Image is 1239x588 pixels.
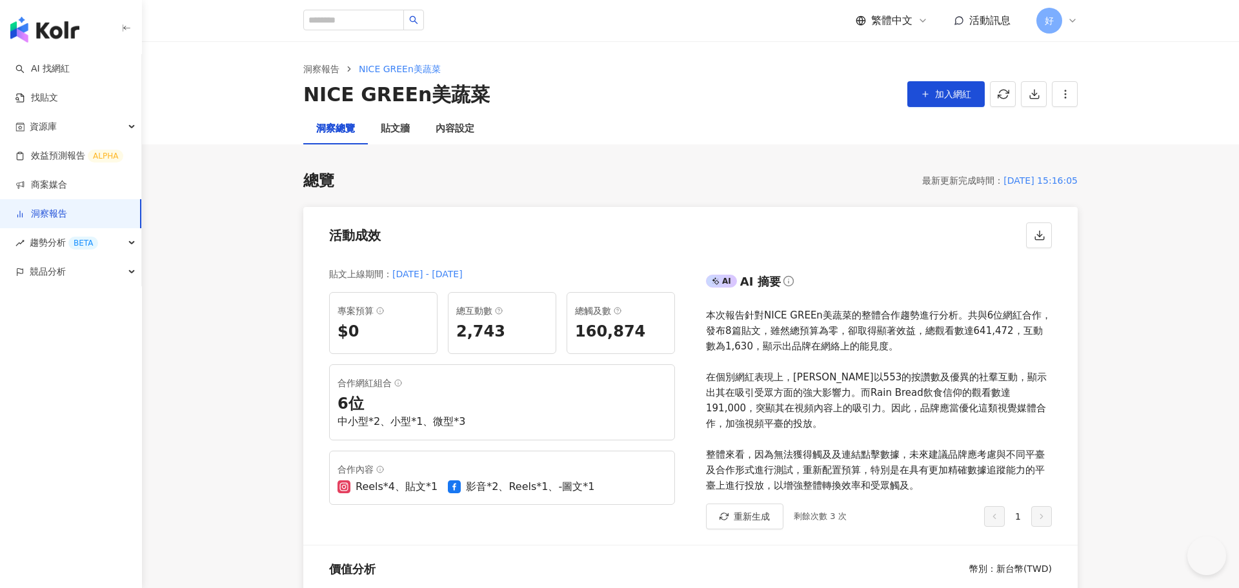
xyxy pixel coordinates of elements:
[15,179,67,191] a: 商案媒合
[871,14,912,28] span: 繁體中文
[575,303,667,318] div: 總觸及數
[15,92,58,104] a: 找貼文
[337,321,429,343] div: $0
[303,170,334,192] div: 總覽
[301,62,342,76] a: 洞察報告
[1003,173,1078,188] div: [DATE] 15:16:05
[329,266,392,282] div: 貼文上線期間 ：
[316,121,355,137] div: 洞察總覽
[575,321,667,343] div: 160,874
[907,81,985,107] button: 加入網紅
[30,257,66,286] span: 競品分析
[706,504,783,529] button: 重新生成
[922,173,1003,188] div: 最新更新完成時間 ：
[337,303,429,318] div: 專案預算
[392,266,463,282] div: [DATE] - [DATE]
[706,275,737,288] div: AI
[1187,536,1226,575] iframe: Help Scout Beacon - Open
[15,239,25,248] span: rise
[409,15,418,24] span: search
[734,511,770,522] span: 重新生成
[30,228,98,257] span: 趨勢分析
[337,393,667,415] div: 6 位
[303,81,490,108] div: NICE GREEn美蔬菜
[1045,14,1054,28] span: 好
[706,271,1052,297] div: AIAI 摘要
[456,321,548,343] div: 2,743
[15,150,123,162] a: 效益預測報告ALPHA
[969,563,1052,576] div: 幣別 ： 新台幣 ( TWD )
[359,64,441,74] span: NICE GREEn美蔬菜
[329,561,376,577] div: 價值分析
[969,14,1011,26] span: 活動訊息
[466,480,594,494] div: 影音*2、Reels*1、-圖文*1
[984,506,1052,527] div: 1
[10,17,79,43] img: logo
[337,375,667,391] div: 合作網紅組合
[68,237,98,250] div: BETA
[706,308,1052,493] div: 本次報告針對NICE GREEn美蔬菜的整體合作趨勢進行分析。共與6位網紅合作，發布8篇貼文，雖然總預算為零，卻取得顯著效益，總觀看數達641,472，互動數為1,630，顯示出品牌在網絡上的能...
[935,89,971,99] span: 加入網紅
[30,112,57,141] span: 資源庫
[356,480,438,494] div: Reels*4、貼文*1
[794,510,847,523] div: 剩餘次數 3 次
[15,208,67,220] a: 洞察報告
[740,273,781,289] div: AI 摘要
[15,63,70,75] a: searchAI 找網紅
[337,462,667,477] div: 合作內容
[337,415,667,429] div: 中小型*2、小型*1、微型*3
[436,121,474,137] div: 內容設定
[329,226,381,244] div: 活動成效
[456,303,548,318] div: 總互動數
[381,121,410,137] div: 貼文牆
